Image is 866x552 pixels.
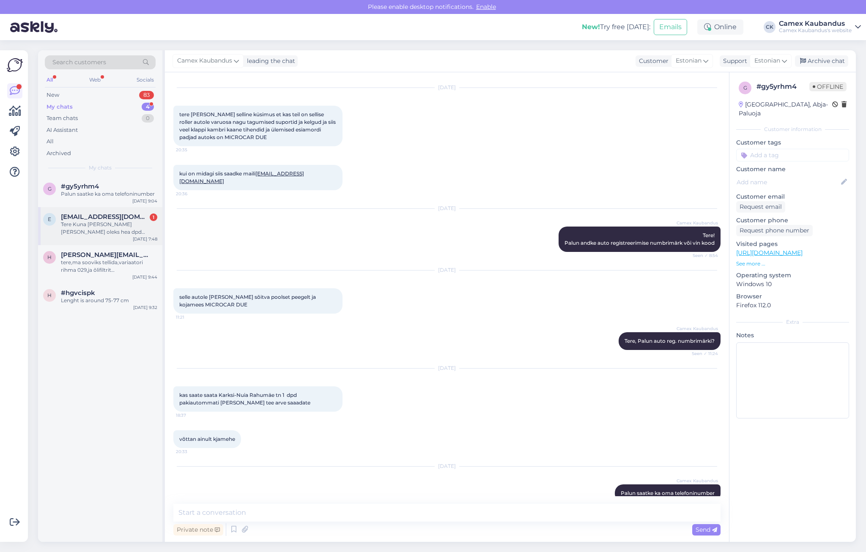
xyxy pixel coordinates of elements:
span: selle autole [PERSON_NAME] sõitva poolset peegelt ja kojamees MICROCAR DUE [179,294,317,308]
a: [URL][DOMAIN_NAME] [736,249,803,257]
div: AI Assistant [47,126,78,134]
p: Customer email [736,192,849,201]
div: Extra [736,318,849,326]
div: Private note [173,524,223,536]
div: Team chats [47,114,78,123]
p: Browser [736,292,849,301]
span: Enable [474,3,499,11]
div: Camex Kaubandus [779,20,852,27]
div: All [47,137,54,146]
span: Send [696,526,717,533]
span: 20:35 [176,147,208,153]
div: 0 [142,114,154,123]
div: Socials [135,74,156,85]
span: Estonian [676,56,702,66]
span: Estonian [754,56,780,66]
input: Add name [737,178,839,187]
span: kui on midagi siis saadke maili [179,170,304,184]
div: CK [764,21,776,33]
span: h [47,254,52,260]
div: [DATE] 7:48 [133,236,157,242]
span: 20:36 [176,191,208,197]
div: [DATE] 9:04 [132,198,157,204]
p: Operating system [736,271,849,280]
span: #hgvcispk [61,289,95,297]
div: Customer information [736,126,849,133]
p: Firefox 112.0 [736,301,849,310]
div: 1 [150,213,157,221]
div: Online [697,19,743,35]
span: e [48,216,51,222]
span: Camex Kaubandus [677,325,718,332]
button: Emails [654,19,687,35]
span: kas saate saata Karksi-Nuia Rahumäe tn 1 dpd pakiautommati [PERSON_NAME] tee arve saaadate [179,392,310,406]
span: Camex Kaubandus [177,56,232,66]
div: [DATE] 9:44 [132,274,157,280]
div: [DATE] [173,84,721,91]
span: helina.tohvri@mail.ee [61,251,149,259]
div: 83 [139,91,154,99]
div: My chats [47,103,73,111]
span: My chats [89,164,112,172]
span: erichhiiesalu@hotmail.com [61,213,149,221]
div: Lenght is around 75-77 cm [61,297,157,304]
span: Seen ✓ 11:24 [686,350,718,357]
div: [DATE] [173,266,721,274]
span: g [743,85,747,91]
div: Archived [47,149,71,158]
span: Seen ✓ 8:54 [686,252,718,259]
a: Camex KaubandusCamex Kaubandus's website [779,20,861,34]
span: Tere, Palun auto reg. numbrimärki? [625,338,715,344]
div: Camex Kaubandus's website [779,27,852,34]
div: leading the chat [244,57,295,66]
div: Archive chat [795,55,848,67]
b: New! [582,23,600,31]
div: # gy5yrhm4 [756,82,809,92]
p: See more ... [736,260,849,268]
div: [DATE] [173,462,721,470]
div: Web [88,74,102,85]
div: [DATE] [173,205,721,212]
img: Askly Logo [7,57,23,73]
span: h [47,292,52,298]
span: Offline [809,82,847,91]
div: tere,ma sooviks tellida,variaatori rihma 029,ja õlifiltrit [PERSON_NAME],ja kadrina omniva pakiau... [61,259,157,274]
p: Customer tags [736,138,849,147]
div: Try free [DATE]: [582,22,650,32]
div: [DATE] [173,364,721,372]
span: g [48,186,52,192]
div: 4 [142,103,154,111]
p: Customer phone [736,216,849,225]
span: 11:21 [176,314,208,320]
div: New [47,91,59,99]
div: Request phone number [736,225,813,236]
span: Palun saatke ka oma telefoninumber [621,490,715,496]
span: 18:37 [176,412,208,418]
p: Customer name [736,165,849,174]
p: Visited pages [736,240,849,249]
span: Search customers [52,58,106,67]
span: #gy5yrhm4 [61,183,99,190]
div: Tere Kuna [PERSON_NAME] [PERSON_NAME] oleks hea dpd Karksi-Nuia Rahumäe 1 [61,221,157,236]
span: võttan ainult kjamehe [179,436,235,442]
input: Add a tag [736,149,849,161]
div: Palun saatke ka oma telefoninumber [61,190,157,198]
div: [DATE] 9:32 [133,304,157,311]
div: Customer [636,57,669,66]
span: Camex Kaubandus [677,478,718,484]
div: Support [720,57,747,66]
div: Request email [736,201,785,213]
p: Notes [736,331,849,340]
p: Windows 10 [736,280,849,289]
span: tere [PERSON_NAME] selline küsimus et kas teil on sellise roller autole varuosa nagu tagumised su... [179,111,337,140]
div: [GEOGRAPHIC_DATA], Abja-Paluoja [739,100,832,118]
span: Camex Kaubandus [677,220,718,226]
div: All [45,74,55,85]
span: 20:33 [176,448,208,455]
